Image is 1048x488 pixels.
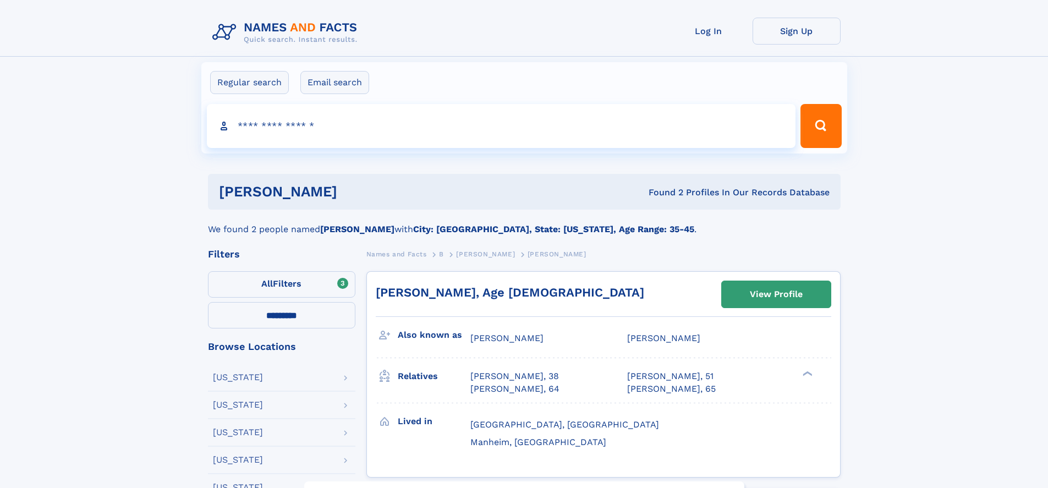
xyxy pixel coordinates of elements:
[627,383,716,395] a: [PERSON_NAME], 65
[366,247,427,261] a: Names and Facts
[753,18,841,45] a: Sign Up
[800,104,841,148] button: Search Button
[208,249,355,259] div: Filters
[493,187,830,199] div: Found 2 Profiles In Our Records Database
[627,333,700,343] span: [PERSON_NAME]
[413,224,694,234] b: City: [GEOGRAPHIC_DATA], State: [US_STATE], Age Range: 35-45
[213,456,263,464] div: [US_STATE]
[470,383,559,395] a: [PERSON_NAME], 64
[219,185,493,199] h1: [PERSON_NAME]
[398,367,470,386] h3: Relatives
[470,419,659,430] span: [GEOGRAPHIC_DATA], [GEOGRAPHIC_DATA]
[627,370,714,382] a: [PERSON_NAME], 51
[261,278,273,289] span: All
[208,342,355,352] div: Browse Locations
[470,437,606,447] span: Manheim, [GEOGRAPHIC_DATA]
[213,401,263,409] div: [US_STATE]
[470,333,544,343] span: [PERSON_NAME]
[213,373,263,382] div: [US_STATE]
[456,247,515,261] a: [PERSON_NAME]
[398,326,470,344] h3: Also known as
[456,250,515,258] span: [PERSON_NAME]
[439,247,444,261] a: B
[439,250,444,258] span: B
[208,18,366,47] img: Logo Names and Facts
[722,281,831,308] a: View Profile
[528,250,586,258] span: [PERSON_NAME]
[665,18,753,45] a: Log In
[213,428,263,437] div: [US_STATE]
[470,370,559,382] a: [PERSON_NAME], 38
[300,71,369,94] label: Email search
[208,271,355,298] label: Filters
[207,104,796,148] input: search input
[376,286,644,299] a: [PERSON_NAME], Age [DEMOGRAPHIC_DATA]
[210,71,289,94] label: Regular search
[398,412,470,431] h3: Lived in
[208,210,841,236] div: We found 2 people named with .
[320,224,394,234] b: [PERSON_NAME]
[750,282,803,307] div: View Profile
[800,370,813,377] div: ❯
